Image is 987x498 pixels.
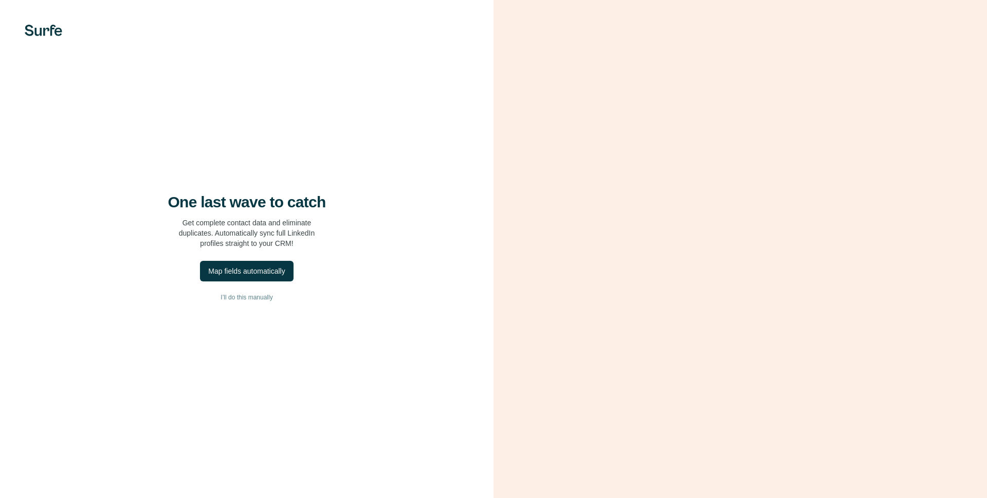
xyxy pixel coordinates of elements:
h4: One last wave to catch [168,193,326,211]
span: I’ll do this manually [221,293,272,302]
button: I’ll do this manually [21,290,473,305]
p: Get complete contact data and eliminate duplicates. Automatically sync full LinkedIn profiles str... [179,218,315,248]
img: Surfe's logo [25,25,62,36]
div: Map fields automatically [208,266,285,276]
button: Map fields automatically [200,261,293,281]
